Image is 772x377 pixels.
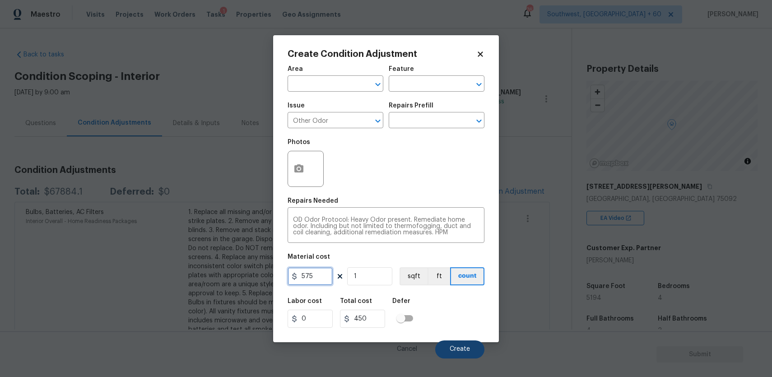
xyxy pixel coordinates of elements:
button: Cancel [382,340,432,358]
button: ft [428,267,450,285]
button: Create [435,340,484,358]
h5: Labor cost [288,298,322,304]
span: Cancel [397,346,417,353]
button: Open [473,115,485,127]
h5: Issue [288,102,305,109]
h5: Defer [392,298,410,304]
h5: Photos [288,139,310,145]
h5: Area [288,66,303,72]
h5: Material cost [288,254,330,260]
h2: Create Condition Adjustment [288,50,476,59]
h5: Feature [389,66,414,72]
span: Create [450,346,470,353]
button: Open [473,78,485,91]
button: Open [372,115,384,127]
button: sqft [400,267,428,285]
textarea: OD Odor Protocol: Heavy Odor present. Remediate home odor. Including but not limited to thermofog... [293,217,479,236]
h5: Total cost [340,298,372,304]
h5: Repairs Needed [288,198,338,204]
h5: Repairs Prefill [389,102,433,109]
button: count [450,267,484,285]
button: Open [372,78,384,91]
